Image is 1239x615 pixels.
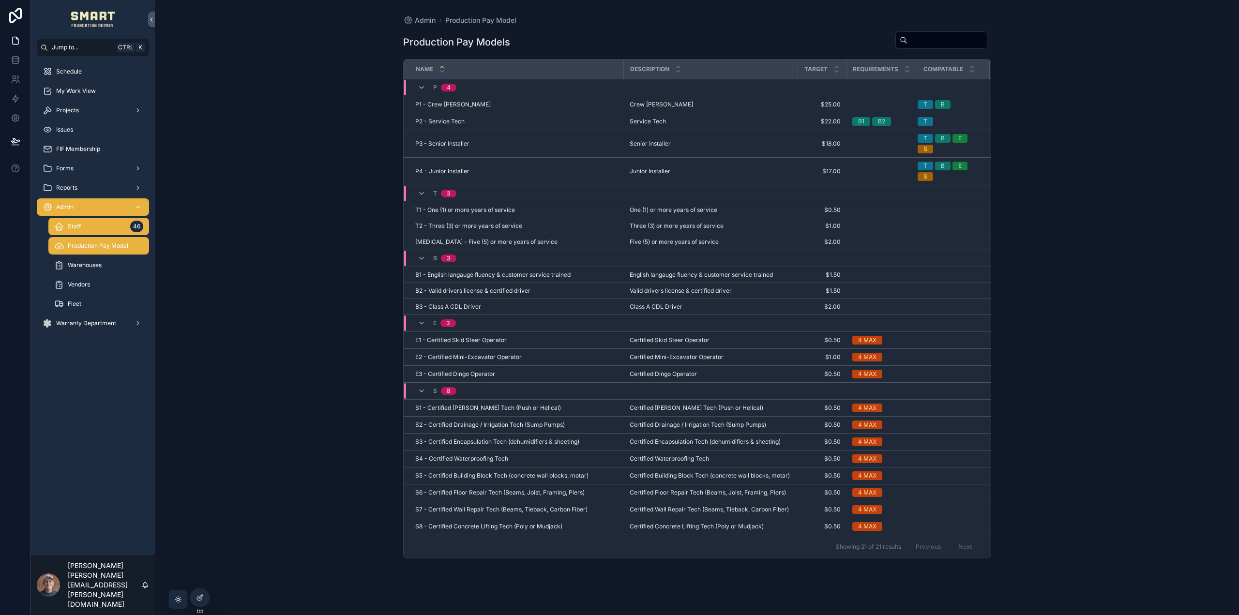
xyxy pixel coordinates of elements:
span: Three (3) or more years of service [630,222,724,230]
span: Issues [56,126,73,134]
div: 4 MAX [858,488,876,497]
a: Production Pay Model [445,15,516,25]
div: B1 [858,117,864,126]
a: My Work View [37,82,149,100]
a: T2 - Three (3) or more years of service [415,222,618,230]
a: TBES [918,134,978,153]
div: scrollable content [31,56,155,345]
div: 4 [447,84,451,91]
div: B [941,162,945,170]
span: K [136,44,144,51]
div: 4 MAX [858,336,876,345]
span: S5 - Certified Building Block Tech (concrete wall blocks, motar) [415,472,589,480]
h1: Production Pay Models [403,35,510,49]
span: Certified Floor Repair Tech (Beams, Joist, Framing, Piers) [630,489,786,496]
span: $0.50 [804,506,841,513]
span: Warehouses [68,261,102,269]
span: Showing 21 of 21 results [836,543,901,551]
a: 4 MAX [852,404,911,412]
div: B [941,100,945,109]
a: English langauge fluency & customer service trained [630,271,792,279]
span: Ctrl [117,43,135,52]
a: Certified Wall Repair Tech (Beams, Tieback, Carbon Fiber) [630,506,792,513]
a: 4 MAX [852,522,911,531]
a: T1 - One (1) or more years of service [415,206,618,214]
a: Fleet [48,295,149,313]
span: Admin [56,203,74,211]
a: One (1) or more years of service [630,206,792,214]
a: $0.50 [804,421,841,429]
a: Vendors [48,276,149,293]
span: Certified Dingo Operator [630,370,697,378]
a: $0.50 [804,370,841,378]
span: S [433,387,437,395]
a: $22.00 [804,118,841,125]
span: Service Tech [630,118,666,125]
span: Target [804,65,828,73]
a: Production Pay Model [48,237,149,255]
span: T2 - Three (3) or more years of service [415,222,522,230]
a: 4 MAX [852,336,911,345]
div: 4 MAX [858,370,876,378]
a: Certified [PERSON_NAME] Tech (Push or Helical) [630,404,792,412]
div: 3 [447,255,451,262]
a: 4 MAX [852,471,911,480]
a: P1 - Crew [PERSON_NAME] [415,101,618,108]
span: E1 - Certified Skid Steer Operator [415,336,507,344]
span: Five (5) or more years of service [630,238,719,246]
a: Staff46 [48,218,149,235]
span: $1.50 [804,287,841,295]
a: S1 - Certified [PERSON_NAME] Tech (Push or Helical) [415,404,618,412]
span: P [433,84,437,91]
span: $0.50 [804,489,841,496]
a: Schedule [37,63,149,80]
a: 4 MAX [852,437,911,446]
a: $0.50 [804,438,841,446]
div: 4 MAX [858,505,876,514]
a: $0.50 [804,206,841,214]
span: Jump to... [52,44,113,51]
span: B2 - Valid drivers license & certified driver [415,287,530,295]
div: S [923,145,927,153]
a: $1.50 [804,271,841,279]
a: $0.50 [804,472,841,480]
span: Name [416,65,433,73]
a: Admin [403,15,436,25]
div: E [958,162,962,170]
span: Class A CDL Driver [630,303,682,311]
a: $0.50 [804,455,841,463]
div: 3 [447,190,451,197]
span: $25.00 [804,101,841,108]
a: Projects [37,102,149,119]
a: $18.00 [804,140,841,148]
span: FIF Membership [56,145,100,153]
a: B3 - Class A CDL Driver [415,303,618,311]
span: Senior Installer [630,140,671,148]
span: Forms [56,165,74,172]
span: B3 - Class A CDL Driver [415,303,481,311]
span: $1.00 [804,222,841,230]
a: T [918,117,978,126]
div: 4 MAX [858,471,876,480]
span: T [433,190,437,197]
div: 3 [446,319,450,327]
span: Certified Skid Steer Operator [630,336,710,344]
span: S3 - Certified Encapsulation Tech (dehumidifiers & sheeting) [415,438,579,446]
img: App logo [71,12,115,27]
a: Certified Floor Repair Tech (Beams, Joist, Framing, Piers) [630,489,792,496]
span: One (1) or more years of service [630,206,717,214]
span: Certified Drainage / Irrigation Tech (Sump Pumps) [630,421,766,429]
a: 4 MAX [852,420,911,429]
div: 8 [447,387,451,395]
span: Compatable [923,65,963,73]
a: Certified Drainage / Irrigation Tech (Sump Pumps) [630,421,792,429]
span: S1 - Certified [PERSON_NAME] Tech (Push or Helical) [415,404,561,412]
